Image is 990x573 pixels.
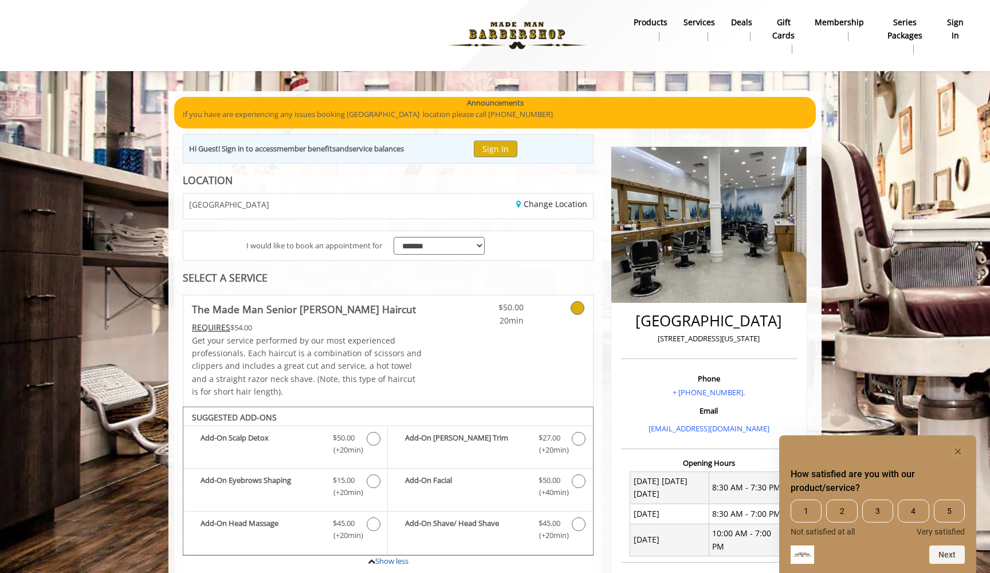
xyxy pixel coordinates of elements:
[189,474,382,501] label: Add-On Eyebrows Shaping
[872,14,937,57] a: Series packagesSeries packages
[394,474,587,501] label: Add-On Facial
[539,474,560,486] span: $50.00
[327,529,361,541] span: (+20min )
[937,14,973,44] a: sign insign in
[675,14,723,44] a: ServicesServices
[189,517,382,544] label: Add-On Head Massage
[630,504,709,524] td: [DATE]
[405,432,527,456] b: Add-On [PERSON_NAME] Trim
[456,314,524,327] span: 20min
[201,432,321,456] b: Add-On Scalp Detox
[394,432,587,459] label: Add-On Beard Trim
[516,198,587,209] a: Change Location
[791,445,965,564] div: How satisfied are you with our product/service? Select an option from 1 to 5, with 1 being Not sa...
[192,322,230,333] span: This service needs some Advance to be paid before we block your appointment
[634,16,667,29] b: products
[649,423,769,434] a: [EMAIL_ADDRESS][DOMAIN_NAME]
[333,517,355,529] span: $45.00
[673,387,745,397] a: + [PHONE_NUMBER].
[709,471,788,504] td: 8:30 AM - 7:30 PM
[438,4,596,67] img: Made Man Barbershop logo
[277,143,336,154] b: member benefits
[189,200,269,209] span: [GEOGRAPHIC_DATA]
[183,108,807,120] p: If you have are experiencing any issues booking [GEOGRAPHIC_DATA] location please call [PHONE_NUM...
[201,517,321,541] b: Add-On Head Massage
[192,321,422,334] div: $54.00
[621,459,797,467] h3: Opening Hours
[626,14,675,44] a: Productsproducts
[467,97,524,109] b: Announcements
[862,500,893,523] span: 3
[539,517,560,529] span: $45.00
[791,527,855,536] span: Not satisfied at all
[333,432,355,444] span: $50.00
[532,486,566,498] span: (+40min )
[898,500,929,523] span: 4
[880,16,929,42] b: Series packages
[189,432,382,459] label: Add-On Scalp Detox
[630,524,709,556] td: [DATE]
[760,14,807,57] a: Gift cardsgift cards
[917,527,965,536] span: Very satisfied
[791,500,965,536] div: How satisfied are you with our product/service? Select an option from 1 to 5, with 1 being Not sa...
[624,407,794,415] h3: Email
[683,16,715,29] b: Services
[731,16,752,29] b: Deals
[709,504,788,524] td: 8:30 AM - 7:00 PM
[201,474,321,498] b: Add-On Eyebrows Shaping
[934,500,965,523] span: 5
[183,272,594,283] div: SELECT A SERVICE
[709,524,788,556] td: 10:00 AM - 7:00 PM
[327,444,361,456] span: (+20min )
[375,556,408,566] a: Show less
[183,173,233,187] b: LOCATION
[246,240,382,252] span: I would like to book an appointment for
[815,16,864,29] b: Membership
[333,474,355,486] span: $15.00
[768,16,799,42] b: gift cards
[405,517,527,541] b: Add-On Shave/ Head Shave
[723,14,760,44] a: DealsDeals
[539,432,560,444] span: $27.00
[456,301,524,314] span: $50.00
[192,301,416,317] b: The Made Man Senior [PERSON_NAME] Haircut
[192,334,422,399] p: Get your service performed by our most experienced professionals. Each haircut is a combination o...
[791,467,965,495] h2: How satisfied are you with our product/service? Select an option from 1 to 5, with 1 being Not sa...
[532,444,566,456] span: (+20min )
[929,545,965,564] button: Next question
[474,141,517,157] button: Sign In
[826,500,857,523] span: 2
[327,486,361,498] span: (+20min )
[349,143,404,154] b: service balances
[624,375,794,383] h3: Phone
[532,529,566,541] span: (+20min )
[405,474,527,498] b: Add-On Facial
[192,412,277,423] b: SUGGESTED ADD-ONS
[630,471,709,504] td: [DATE] [DATE] [DATE]
[807,14,872,44] a: MembershipMembership
[945,16,965,42] b: sign in
[189,143,404,155] div: Hi Guest! Sign in to access and
[183,407,594,556] div: The Made Man Senior Barber Haircut Add-onS
[624,333,794,345] p: [STREET_ADDRESS][US_STATE]
[624,313,794,329] h2: [GEOGRAPHIC_DATA]
[951,445,965,458] button: Hide survey
[394,517,587,544] label: Add-On Shave/ Head Shave
[791,500,822,523] span: 1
